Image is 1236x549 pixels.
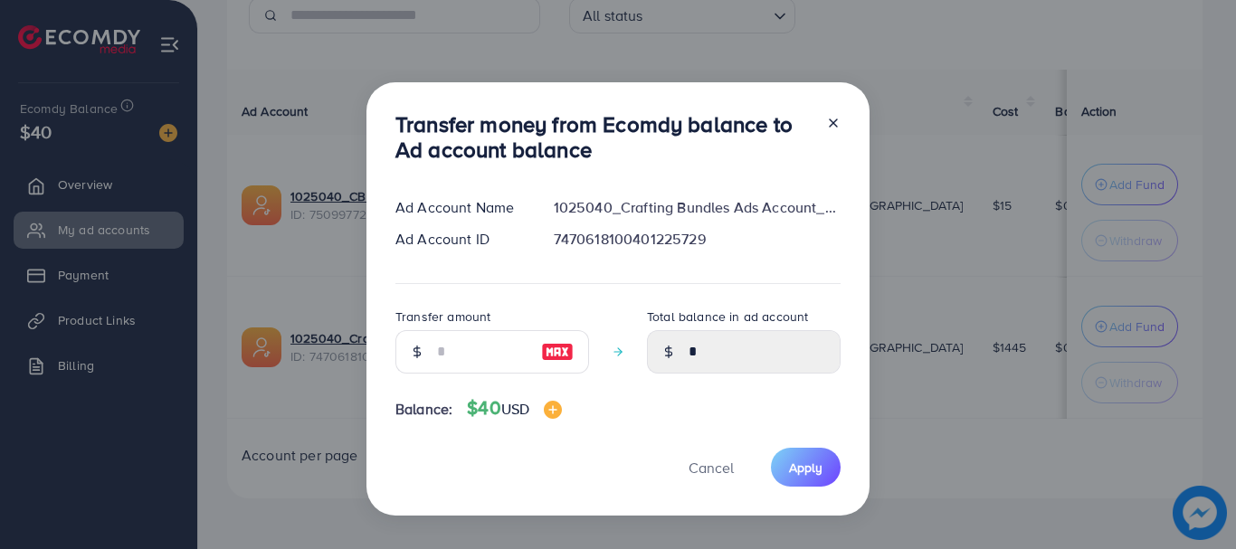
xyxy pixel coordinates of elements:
[666,448,756,487] button: Cancel
[395,111,812,164] h3: Transfer money from Ecomdy balance to Ad account balance
[789,459,822,477] span: Apply
[381,197,539,218] div: Ad Account Name
[539,229,855,250] div: 7470618100401225729
[381,229,539,250] div: Ad Account ID
[395,399,452,420] span: Balance:
[689,458,734,478] span: Cancel
[544,401,562,419] img: image
[541,341,574,363] img: image
[395,308,490,326] label: Transfer amount
[501,399,529,419] span: USD
[771,448,841,487] button: Apply
[467,397,562,420] h4: $40
[647,308,808,326] label: Total balance in ad account
[539,197,855,218] div: 1025040_Crafting Bundles Ads Account_1739388829774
